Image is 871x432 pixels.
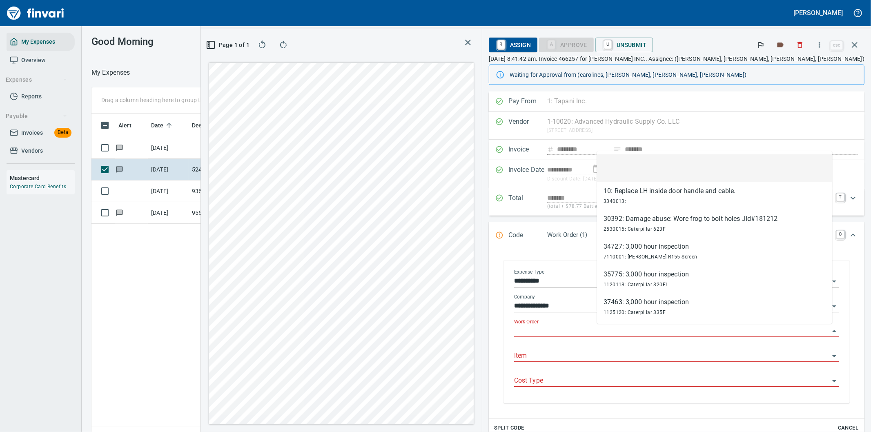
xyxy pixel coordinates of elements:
[836,230,844,238] a: C
[508,193,547,211] p: Total
[604,254,697,260] span: 7110001: [PERSON_NAME] R155 Screen
[510,67,858,82] div: Waiting for Approval from (carolines, [PERSON_NAME], [PERSON_NAME], [PERSON_NAME])
[10,184,66,189] a: Corporate Card Benefits
[547,203,831,211] p: (total + $78.77 Battle Ground Combined 8.6% use tax)
[115,210,124,215] span: Has messages
[497,40,505,49] a: R
[794,9,843,17] h5: [PERSON_NAME]
[604,242,697,252] div: 34727: 3,000 hour inspection
[604,310,666,315] span: 1125120: Caterpillar 335F
[539,41,594,48] div: Work Order required
[21,128,43,138] span: Invoices
[604,198,626,204] span: 3340013:
[2,72,71,87] button: Expenses
[5,3,66,23] img: Finvari
[21,55,45,65] span: Overview
[604,226,666,232] span: 2530015: Caterpillar 623F
[91,68,130,78] p: My Expenses
[7,51,75,69] a: Overview
[495,38,531,52] span: Assign
[148,202,189,224] td: [DATE]
[54,128,71,137] span: Beta
[7,124,75,142] a: InvoicesBeta
[211,40,246,50] span: Page 1 of 1
[791,36,809,54] button: Discard
[6,111,67,121] span: Payable
[151,120,174,130] span: Date
[118,120,142,130] span: Alert
[489,55,864,63] p: [DATE] 8:41:42 am. Invoice 466257 for [PERSON_NAME] INC.. Assignee: ([PERSON_NAME], [PERSON_NAME]...
[189,202,262,224] td: 95529.254006
[752,36,770,54] button: Flag
[595,38,653,52] button: UUnsubmit
[192,120,223,130] span: Description
[604,282,668,287] span: 1120118: Caterpillar 320EL
[148,159,189,180] td: [DATE]
[489,188,864,216] div: Expand
[7,87,75,106] a: Reports
[7,142,75,160] a: Vendors
[829,276,840,287] button: Open
[604,40,612,49] a: U
[148,180,189,202] td: [DATE]
[7,33,75,51] a: My Expenses
[10,174,75,183] h6: Mastercard
[91,36,267,47] h3: Good Morning
[514,269,544,274] label: Expense Type
[547,230,831,240] p: Work Order (1)
[21,37,55,47] span: My Expenses
[811,36,829,54] button: More
[148,137,189,159] td: [DATE]
[604,214,777,224] div: 30392: Damage abuse: Wore frog to bolt holes Jid#181212
[508,230,547,241] p: Code
[604,186,736,196] div: 10: Replace LH inside door handle and cable.
[6,75,67,85] span: Expenses
[207,38,249,52] button: Page 1 of 1
[192,120,233,130] span: Description
[489,222,864,249] div: Expand
[101,96,221,104] p: Drag a column heading here to group the table
[21,146,43,156] span: Vendors
[604,297,689,307] div: 37463: 3,000 hour inspection
[514,294,535,299] label: Company
[771,36,789,54] button: Labels
[792,7,845,19] button: [PERSON_NAME]
[836,193,844,201] a: T
[829,375,840,387] button: Open
[829,35,864,55] span: Close invoice
[829,325,840,337] button: Close
[189,180,262,202] td: 93649.7120003
[602,38,646,52] span: Unsubmit
[91,68,130,78] nav: breadcrumb
[151,120,164,130] span: Date
[189,159,262,180] td: 5240147
[115,167,124,172] span: Has messages
[118,120,131,130] span: Alert
[514,319,539,324] label: Work Order
[115,145,124,150] span: Has messages
[829,301,840,312] button: Open
[831,41,843,50] a: esc
[604,269,689,279] div: 35775: 3,000 hour inspection
[21,91,42,102] span: Reports
[489,38,537,52] button: RAssign
[2,109,71,124] button: Payable
[829,350,840,362] button: Open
